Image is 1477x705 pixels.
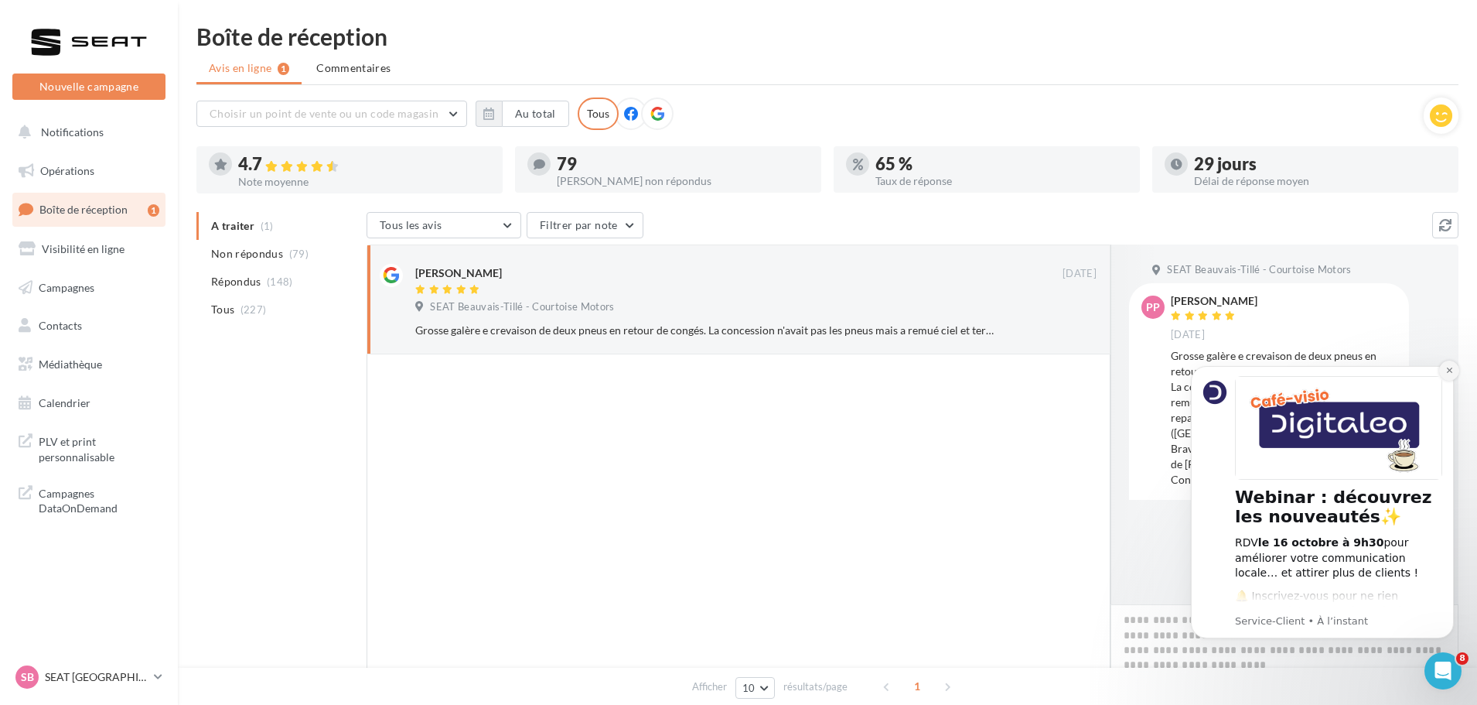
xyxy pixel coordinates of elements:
[196,101,467,127] button: Choisir un point de vente ou un code magasin
[476,101,569,127] button: Au total
[1168,347,1477,697] iframe: Intercom notifications message
[367,212,521,238] button: Tous les avis
[9,387,169,419] a: Calendrier
[1171,296,1257,306] div: [PERSON_NAME]
[9,348,169,381] a: Médiathèque
[380,218,442,231] span: Tous les avis
[211,302,234,317] span: Tous
[12,662,165,692] a: SB SEAT [GEOGRAPHIC_DATA]
[9,155,169,187] a: Opérations
[1194,176,1446,187] div: Délai de réponse moyen
[211,246,283,262] span: Non répondus
[1171,328,1205,342] span: [DATE]
[9,310,169,342] a: Contacts
[875,176,1127,187] div: Taux de réponse
[783,679,848,694] span: résultats/page
[502,101,569,127] button: Au total
[9,477,169,522] a: Campagnes DataOnDemand
[557,176,809,187] div: [PERSON_NAME] non répondus
[12,74,165,100] button: Nouvelle campagne
[527,212,643,238] button: Filtrer par note
[692,679,727,694] span: Afficher
[9,425,169,471] a: PLV et print personnalisable
[9,193,169,226] a: Boîte de réception1
[9,116,162,149] button: Notifications
[39,431,159,464] span: PLV et print personnalisable
[39,319,82,332] span: Contacts
[430,300,614,314] span: SEAT Beauvais-Tillé - Courtoise Motors
[39,483,159,516] span: Campagnes DataOnDemand
[1424,652,1462,690] iframe: Intercom live chat
[39,203,128,216] span: Boîte de réception
[1456,652,1468,665] span: 8
[742,682,756,694] span: 10
[238,156,490,173] div: 4.7
[735,677,775,699] button: 10
[211,274,261,289] span: Répondus
[21,669,34,685] span: SB
[875,156,1127,173] div: 65 %
[415,265,502,281] div: [PERSON_NAME]
[42,242,125,255] span: Visibilité en ligne
[240,303,267,316] span: (227)
[905,674,930,699] span: 1
[289,248,309,260] span: (79)
[1167,263,1351,277] span: SEAT Beauvais-Tillé - Courtoise Motors
[9,272,169,304] a: Campagnes
[39,396,90,409] span: Calendrier
[316,60,391,76] span: Commentaires
[148,204,159,217] div: 1
[9,233,169,265] a: Visibilité en ligne
[267,275,293,288] span: (148)
[39,280,94,293] span: Campagnes
[41,125,104,139] span: Notifications
[210,107,438,120] span: Choisir un point de vente ou un code magasin
[40,164,94,177] span: Opérations
[415,323,996,338] div: Grosse galère e crevaison de deux pneus en retour de congés. La concession n'avait pas les pneus ...
[45,669,148,685] p: SEAT [GEOGRAPHIC_DATA]
[196,25,1458,48] div: Boîte de réception
[1194,156,1446,173] div: 29 jours
[1146,299,1160,315] span: pp
[557,156,809,173] div: 79
[238,176,490,187] div: Note moyenne
[578,98,619,130] div: Tous
[1063,267,1097,281] span: [DATE]
[39,358,102,371] span: Médiathèque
